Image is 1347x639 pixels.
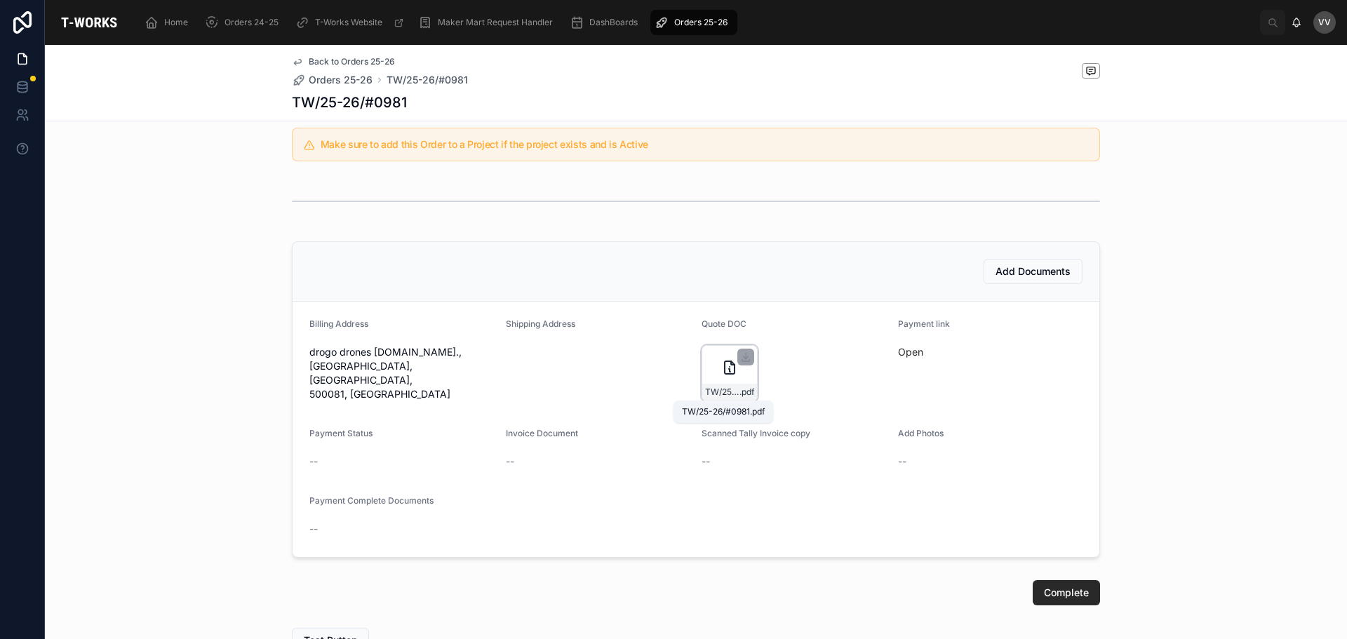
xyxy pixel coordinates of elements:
span: -- [309,455,318,469]
span: Orders 25-26 [674,17,728,28]
a: Back to Orders 25-26 [292,56,395,67]
a: T-Works Website [291,10,411,35]
span: DashBoards [589,17,638,28]
span: Shipping Address [506,318,575,329]
span: Orders 24-25 [224,17,279,28]
span: Invoice Document [506,428,578,438]
button: Complete [1033,580,1100,605]
span: Orders 25-26 [309,73,373,87]
img: App logo [56,11,122,34]
span: Payment Complete Documents [309,495,434,506]
span: Home [164,17,188,28]
span: Quote DOC [702,318,746,329]
span: -- [309,522,318,536]
div: scrollable content [133,7,1260,38]
button: Add Documents [984,259,1083,284]
span: Scanned Tally Invoice copy [702,428,810,438]
span: Billing Address [309,318,368,329]
span: Add Documents [996,264,1071,278]
span: Payment link [898,318,950,329]
span: Add Photos [898,428,944,438]
a: Orders 25-26 [650,10,737,35]
span: -- [506,455,514,469]
h1: TW/25-26/#0981 [292,93,407,112]
a: Home [140,10,198,35]
span: VV [1318,17,1331,28]
span: .pdf [739,386,754,398]
span: Complete [1044,586,1089,600]
span: Maker Mart Request Handler [438,17,553,28]
span: Back to Orders 25-26 [309,56,395,67]
span: -- [702,455,710,469]
a: DashBoards [565,10,648,35]
a: Open [898,346,923,358]
a: Maker Mart Request Handler [414,10,563,35]
a: Orders 24-25 [201,10,288,35]
span: drogo drones [DOMAIN_NAME]., [GEOGRAPHIC_DATA], [GEOGRAPHIC_DATA], 500081, [GEOGRAPHIC_DATA] [309,345,495,401]
span: T-Works Website [315,17,382,28]
span: -- [898,455,906,469]
span: TW/25-26/#0981 [705,386,739,398]
div: TW/25-26/#0981.pdf [682,406,765,417]
span: Payment Status [309,428,373,438]
h5: Make sure to add this Order to a Project if the project exists and is Active [321,140,1088,149]
a: TW/25-26/#0981 [387,73,468,87]
a: Orders 25-26 [292,73,373,87]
